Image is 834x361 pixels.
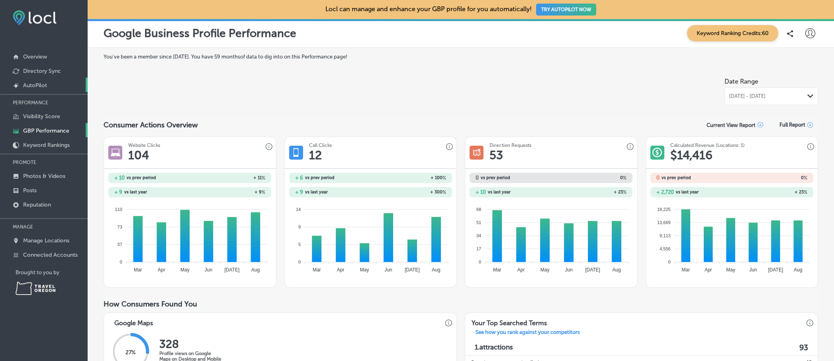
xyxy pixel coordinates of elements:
[190,175,266,181] h2: + 11
[707,122,756,128] p: Current View Report
[305,190,328,194] span: vs last year
[729,93,765,100] span: [DATE] - [DATE]
[804,189,807,195] span: %
[488,190,511,194] span: vs last year
[479,260,481,264] tspan: 0
[114,175,125,181] h2: + 10
[442,175,446,181] span: %
[705,267,712,273] tspan: Apr
[668,260,670,264] tspan: 0
[465,313,553,329] h3: Your Top Searched Terms
[565,267,573,273] tspan: Jun
[370,189,446,195] h2: + 300
[309,148,322,162] h1: 12
[656,175,660,181] h2: 0
[476,246,481,251] tspan: 17
[489,148,503,162] h1: 53
[656,189,674,195] h2: + 2,720
[298,260,301,264] tspan: 0
[623,189,626,195] span: %
[23,252,78,258] p: Connected Accounts
[687,25,778,41] span: Keyword Ranking Credits: 60
[115,207,122,211] tspan: 110
[657,207,671,211] tspan: 18,225
[180,267,190,273] tspan: May
[670,148,713,162] h1: $ 14,416
[296,207,301,211] tspan: 14
[476,189,486,195] h2: + 10
[128,148,149,162] h1: 104
[804,175,807,181] span: %
[159,338,223,351] h2: 328
[475,343,513,352] p: 1. attractions
[23,237,69,244] p: Manage Locations
[305,176,335,180] span: vs prev period
[23,68,61,74] p: Directory Sync
[660,233,671,238] tspan: 9,113
[134,267,142,273] tspan: Mar
[298,242,301,247] tspan: 5
[104,27,296,40] p: Google Business Profile Performance
[114,189,122,195] h2: + 9
[517,267,525,273] tspan: Apr
[108,313,159,329] h3: Google Maps
[476,175,479,181] h2: 0
[432,267,440,273] tspan: Aug
[732,175,807,181] h2: 0
[623,175,626,181] span: %
[23,113,60,120] p: Visibility Score
[540,267,550,273] tspan: May
[337,267,345,273] tspan: Apr
[262,175,265,181] span: %
[23,187,37,194] p: Posts
[779,122,805,128] span: Full Report
[799,343,808,352] label: 93
[16,282,55,295] img: Travel Oregon
[476,233,481,238] tspan: 34
[127,176,156,180] span: vs prev period
[732,189,807,195] h2: + 23
[551,189,627,195] h2: + 23
[251,267,260,273] tspan: Aug
[536,4,596,16] button: TRY AUTOPILOT NOW
[104,300,197,308] span: How Consumers Found You
[120,260,122,264] tspan: 0
[585,267,600,273] tspan: [DATE]
[262,189,265,195] span: %
[190,189,266,195] h2: + 9
[551,175,627,181] h2: 0
[670,142,745,148] h3: Calculated Revenue (Locations: 1)
[205,267,212,273] tspan: Jun
[360,267,369,273] tspan: May
[370,175,446,181] h2: + 100
[23,82,47,89] p: AutoPilot
[768,267,783,273] tspan: [DATE]
[660,246,671,251] tspan: 4,556
[104,54,818,60] label: You've been a member since [DATE] . You have 59 months of data to dig into on this Performance page!
[23,53,47,60] p: Overview
[493,267,501,273] tspan: Mar
[117,224,122,229] tspan: 73
[309,142,332,148] h3: Call Clicks
[749,267,757,273] tspan: Jun
[469,329,586,338] a: See how you rank against your competitors
[657,220,671,225] tspan: 13,669
[158,267,165,273] tspan: Apr
[295,175,303,181] h2: + 6
[298,224,301,229] tspan: 9
[662,176,691,180] span: vs prev period
[613,267,621,273] tspan: Aug
[724,78,758,85] label: Date Range
[23,201,51,208] p: Reputation
[23,173,65,180] p: Photos & Videos
[104,121,198,129] span: Consumer Actions Overview
[117,242,122,247] tspan: 37
[16,269,88,275] p: Brought to you by
[225,267,240,273] tspan: [DATE]
[442,189,446,195] span: %
[23,142,70,148] p: Keyword Rankings
[13,10,57,25] img: fda3e92497d09a02dc62c9cd864e3231.png
[23,127,69,134] p: GBP Performance
[384,267,392,273] tspan: Jun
